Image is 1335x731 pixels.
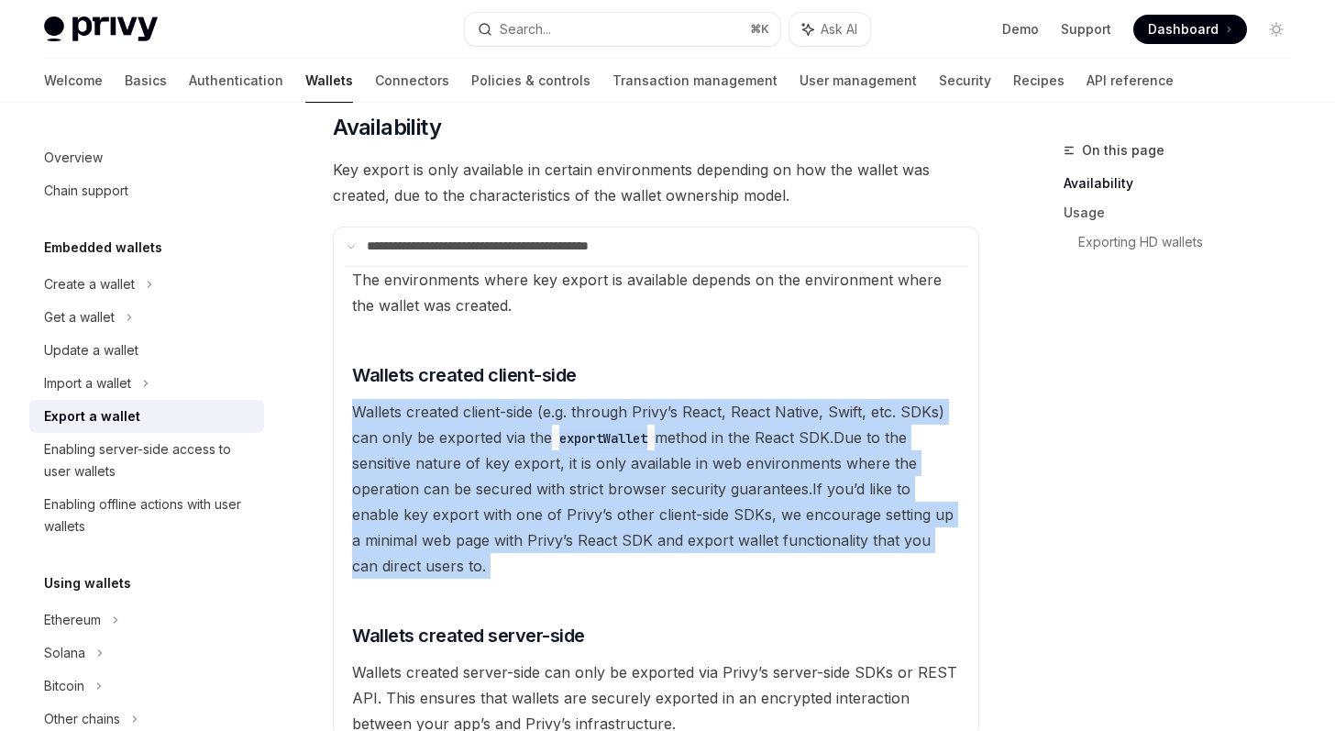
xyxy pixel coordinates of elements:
[750,22,769,37] span: ⌘ K
[44,180,128,202] div: Chain support
[305,59,353,103] a: Wallets
[465,13,781,46] button: Search...⌘K
[789,13,870,46] button: Ask AI
[1082,139,1164,161] span: On this page
[29,141,264,174] a: Overview
[1061,20,1111,39] a: Support
[44,642,85,664] div: Solana
[500,18,551,40] div: Search...
[44,59,103,103] a: Welcome
[44,306,115,328] div: Get a wallet
[44,675,84,697] div: Bitcoin
[333,113,441,142] span: Availability
[44,237,162,259] h5: Embedded wallets
[1013,59,1065,103] a: Recipes
[44,339,138,361] div: Update a wallet
[800,59,917,103] a: User management
[125,59,167,103] a: Basics
[352,403,944,447] span: Wallets created client-side (e.g. through Privy’s React, React Native, Swift, etc. SDKs) can only...
[821,20,857,39] span: Ask AI
[44,273,135,295] div: Create a wallet
[29,334,264,367] a: Update a wallet
[352,623,585,648] span: Wallets created server-side
[1087,59,1174,103] a: API reference
[29,174,264,207] a: Chain support
[44,372,131,394] div: Import a wallet
[333,157,979,208] span: Key export is only available in certain environments depending on how the wallet was created, due...
[939,59,991,103] a: Security
[375,59,449,103] a: Connectors
[1064,198,1306,227] a: Usage
[44,572,131,594] h5: Using wallets
[29,400,264,433] a: Export a wallet
[1078,227,1306,257] a: Exporting HD wallets
[352,428,917,498] span: Due to the sensitive nature of key export, it is only available in web environments where the ope...
[1148,20,1219,39] span: Dashboard
[29,433,264,488] a: Enabling server-side access to user wallets
[612,59,778,103] a: Transaction management
[29,488,264,543] a: Enabling offline actions with user wallets
[44,438,253,482] div: Enabling server-side access to user wallets
[189,59,283,103] a: Authentication
[552,428,655,449] code: exportWallet
[44,405,140,427] div: Export a wallet
[1002,20,1039,39] a: Demo
[1262,15,1291,44] button: Toggle dark mode
[352,362,577,388] span: Wallets created client-side
[1133,15,1247,44] a: Dashboard
[44,609,101,631] div: Ethereum
[44,493,253,537] div: Enabling offline actions with user wallets
[352,271,942,315] span: The environments where key export is available depends on the environment where the wallet was cr...
[352,480,954,575] span: If you’d like to enable key export with one of Privy’s other client-side SDKs, we encourage setti...
[44,708,120,730] div: Other chains
[471,59,590,103] a: Policies & controls
[1064,169,1306,198] a: Availability
[44,147,103,169] div: Overview
[44,17,158,42] img: light logo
